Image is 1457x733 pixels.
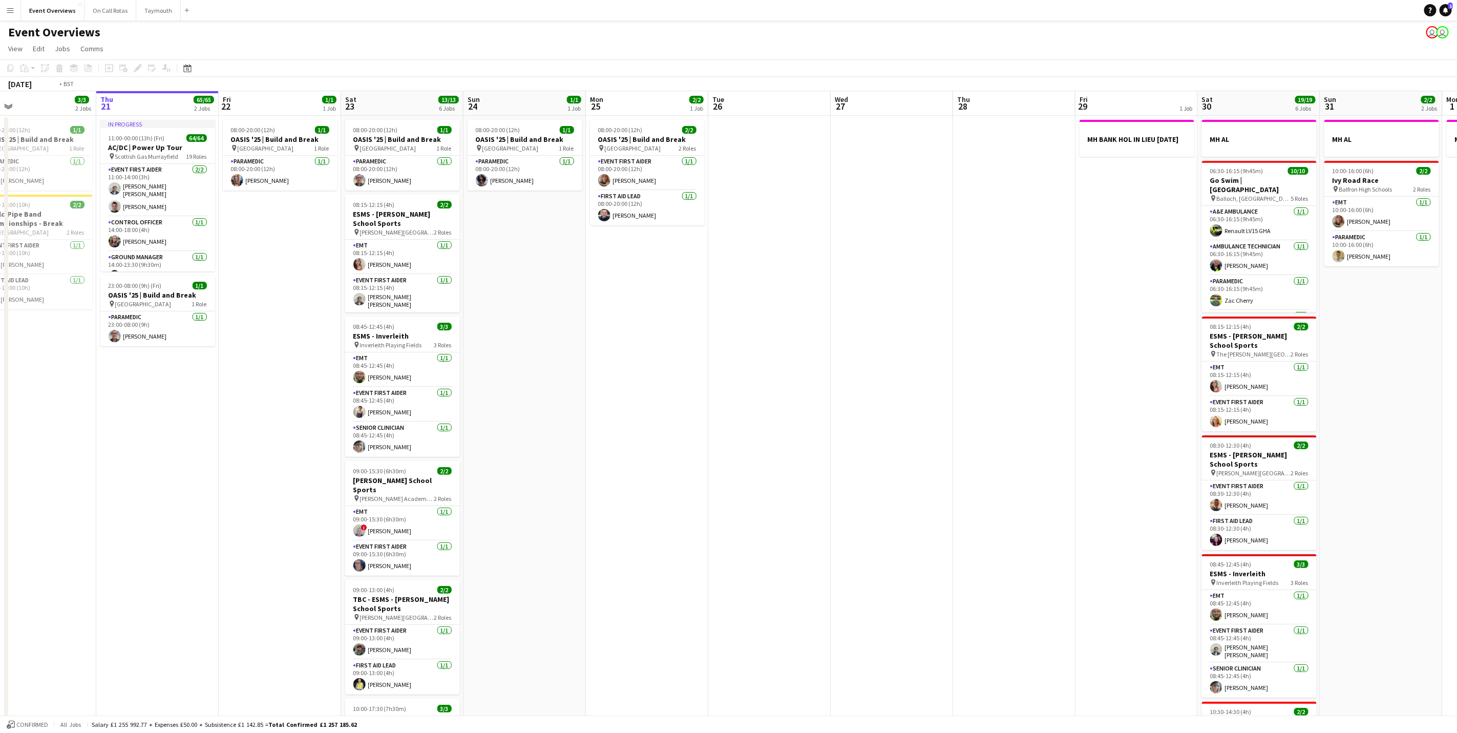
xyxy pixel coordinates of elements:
span: View [8,44,23,53]
app-user-avatar: Operations Team [1426,26,1439,38]
span: Comms [80,44,103,53]
a: View [4,42,27,55]
a: 1 [1440,4,1452,16]
span: Edit [33,44,45,53]
span: Jobs [55,44,70,53]
span: Total Confirmed £1 257 185.62 [268,721,357,728]
button: Event Overviews [21,1,85,20]
span: Confirmed [16,721,48,728]
button: On Call Rotas [85,1,136,20]
div: BST [64,80,74,88]
app-user-avatar: Operations Team [1437,26,1449,38]
button: Confirmed [5,719,50,730]
h1: Event Overviews [8,25,100,40]
a: Edit [29,42,49,55]
span: 1 [1448,3,1453,9]
span: All jobs [58,721,83,728]
div: Salary £1 255 992.77 + Expenses £50.00 + Subsistence £1 142.85 = [92,721,357,728]
button: Taymouth [136,1,181,20]
a: Jobs [51,42,74,55]
a: Comms [76,42,108,55]
div: [DATE] [8,79,32,89]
